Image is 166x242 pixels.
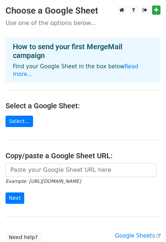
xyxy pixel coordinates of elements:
[6,6,160,16] h3: Choose a Google Sheet
[6,116,33,127] a: Select...
[6,19,160,27] p: Use one of the options below...
[13,63,153,78] p: Find your Google Sheet in the box below
[6,163,157,177] input: Paste your Google Sheet URL here
[6,101,160,110] h4: Select a Google Sheet:
[13,42,153,60] h4: How to send your first MergeMail campaign
[6,178,81,184] small: Example: [URL][DOMAIN_NAME]
[6,151,160,160] h4: Copy/paste a Google Sheet URL:
[115,232,160,239] a: Google Sheets
[13,63,138,77] a: Read more...
[6,192,24,204] input: Next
